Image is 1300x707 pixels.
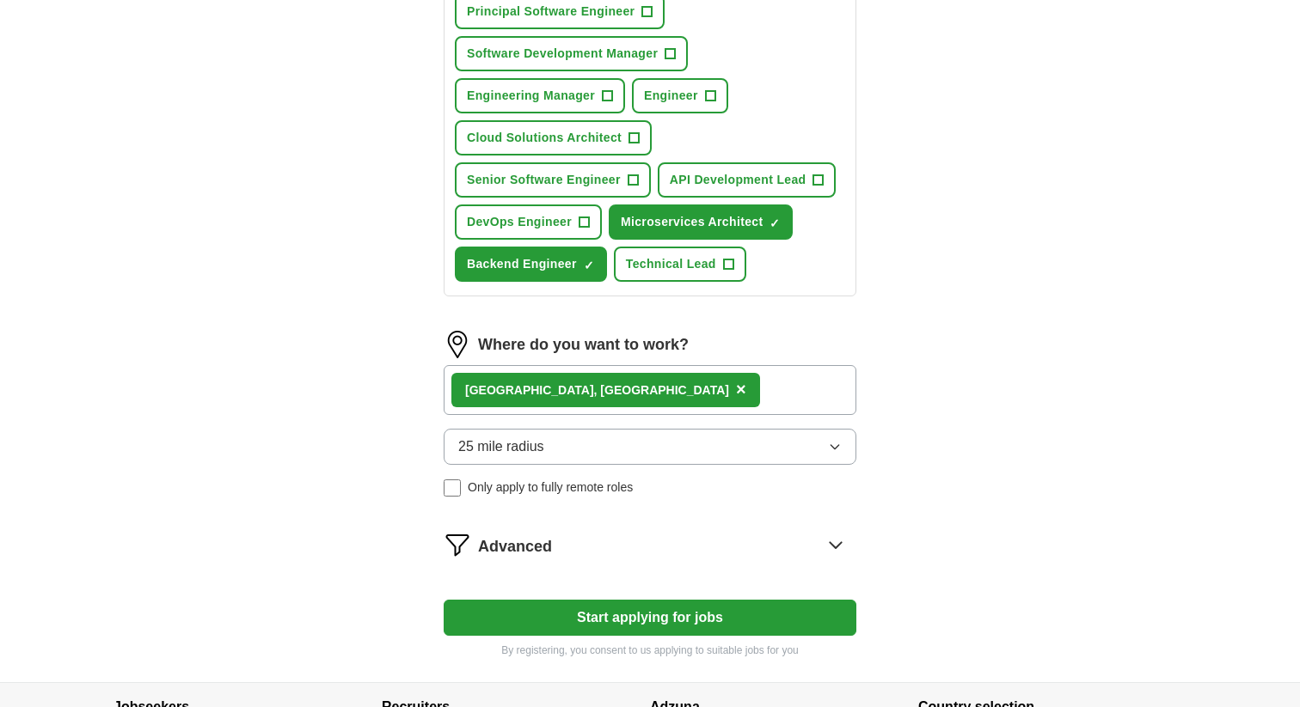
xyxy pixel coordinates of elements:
[736,377,746,403] button: ×
[467,255,577,273] span: Backend Engineer
[467,171,621,189] span: Senior Software Engineer
[467,45,658,63] span: Software Development Manager
[468,478,633,497] span: Only apply to fully remote roles
[467,3,635,21] span: Principal Software Engineer
[609,204,794,240] button: Microservices Architect✓
[478,535,552,558] span: Advanced
[584,259,594,272] span: ✓
[770,216,780,230] span: ✓
[467,213,572,231] span: DevOps Engineer
[465,381,729,399] div: , [GEOGRAPHIC_DATA]
[736,380,746,399] span: ×
[444,331,471,358] img: location.png
[455,78,625,113] button: Engineering Manager
[467,87,595,105] span: Engineering Manager
[626,255,716,273] span: Technical Lead
[444,531,471,558] img: filter
[444,479,461,497] input: Only apply to fully remote roles
[614,247,746,282] button: Technical Lead
[455,36,688,71] button: Software Development Manager
[658,162,837,198] button: API Development Lead
[444,429,856,465] button: 25 mile radius
[467,129,622,147] span: Cloud Solutions Architect
[444,600,856,636] button: Start applying for jobs
[478,333,689,357] label: Where do you want to work?
[455,162,651,198] button: Senior Software Engineer
[455,247,607,282] button: Backend Engineer✓
[670,171,806,189] span: API Development Lead
[455,204,602,240] button: DevOps Engineer
[458,436,544,457] span: 25 mile radius
[632,78,728,113] button: Engineer
[644,87,698,105] span: Engineer
[455,120,652,155] button: Cloud Solutions Architect
[465,383,594,397] strong: [GEOGRAPHIC_DATA]
[621,213,763,231] span: Microservices Architect
[444,643,856,658] p: By registering, you consent to us applying to suitable jobs for you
